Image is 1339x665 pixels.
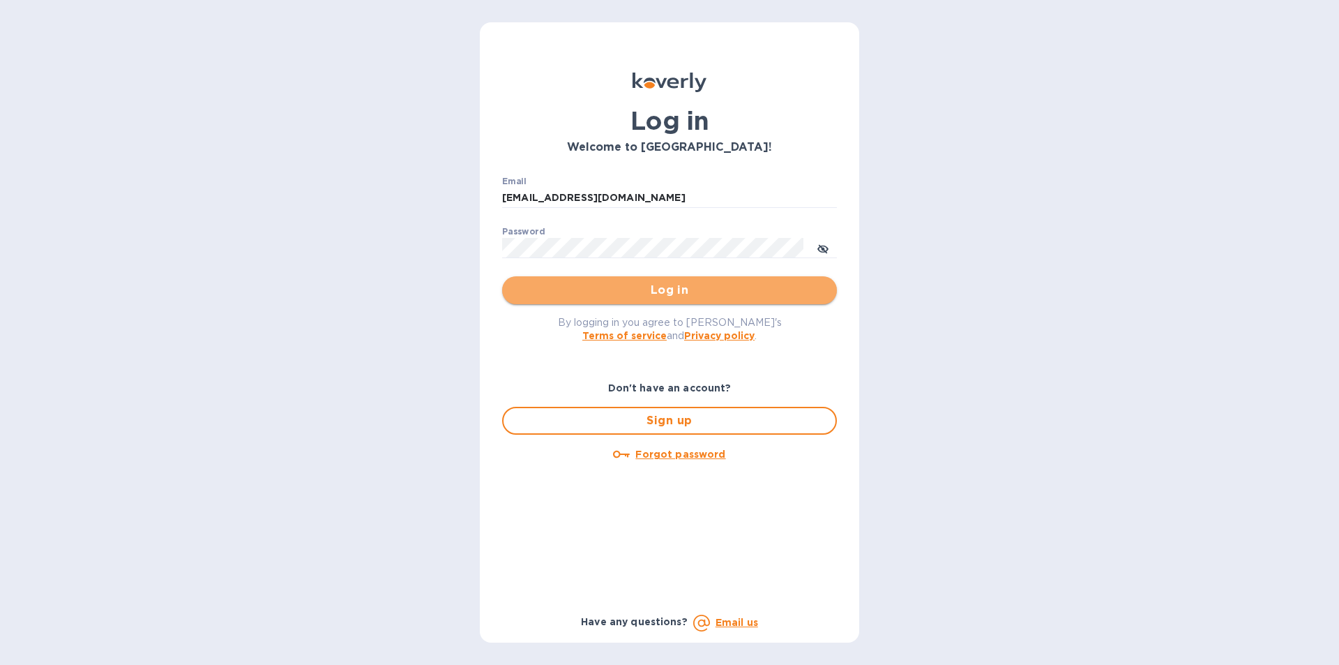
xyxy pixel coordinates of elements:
[502,177,527,186] label: Email
[635,449,725,460] u: Forgot password
[633,73,706,92] img: Koverly
[502,276,837,304] button: Log in
[502,407,837,435] button: Sign up
[502,227,545,236] label: Password
[716,617,758,628] a: Email us
[513,282,826,299] span: Log in
[502,188,837,209] input: Enter email address
[558,317,782,341] span: By logging in you agree to [PERSON_NAME]'s and .
[581,616,688,627] b: Have any questions?
[515,412,824,429] span: Sign up
[502,106,837,135] h1: Log in
[608,382,732,394] b: Don't have an account?
[809,234,837,262] button: toggle password visibility
[684,330,755,341] a: Privacy policy
[582,330,667,341] a: Terms of service
[502,141,837,154] h3: Welcome to [GEOGRAPHIC_DATA]!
